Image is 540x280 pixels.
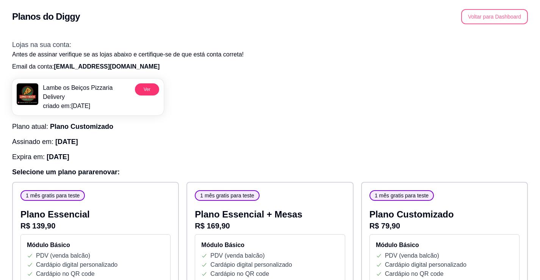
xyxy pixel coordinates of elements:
[36,251,90,260] p: PDV (venda balcão)
[36,260,117,269] p: Cardápio digital personalizado
[461,13,528,20] a: Voltar para Dashboard
[12,11,80,23] h2: Planos do Diggy
[43,83,132,102] p: Lambe os Beiços Pizzaria Delivery
[20,221,171,231] p: R$ 139,90
[12,121,528,132] h3: Plano atual:
[23,192,83,199] span: 1 mês gratis para teste
[197,192,257,199] span: 1 mês gratis para teste
[369,208,520,221] p: Plano Customizado
[43,102,132,111] p: criado em: [DATE]
[12,152,528,162] h3: Expira em:
[12,62,528,71] p: Email da conta:
[20,208,171,221] p: Plano Essencial
[210,269,269,278] p: Cardápio no QR code
[135,83,159,95] button: Ver
[50,123,113,130] span: Plano Customizado
[54,63,160,70] span: [EMAIL_ADDRESS][DOMAIN_NAME]
[12,167,528,177] h3: Selecione um plano para renovar :
[195,221,345,231] p: R$ 169,90
[17,83,38,105] img: menu logo
[385,269,444,278] p: Cardápio no QR code
[385,260,466,269] p: Cardápio digital personalizado
[210,251,265,260] p: PDV (venda balcão)
[36,269,95,278] p: Cardápio no QR code
[461,9,528,24] button: Voltar para Dashboard
[210,260,292,269] p: Cardápio digital personalizado
[47,153,69,161] span: [DATE]
[385,251,439,260] p: PDV (venda balcão)
[195,208,345,221] p: Plano Essencial + Mesas
[372,192,432,199] span: 1 mês gratis para teste
[12,39,528,50] h3: Lojas na sua conta:
[369,221,520,231] p: R$ 79,90
[55,138,78,145] span: [DATE]
[12,50,528,59] p: Antes de assinar verifique se as lojas abaixo e certifique-se de que está conta correta!
[12,136,528,147] h3: Assinado em:
[27,241,164,250] h4: Módulo Básico
[12,79,164,115] a: menu logoLambe os Beiços Pizzaria Deliverycriado em:[DATE]Ver
[376,241,513,250] h4: Módulo Básico
[201,241,338,250] h4: Módulo Básico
